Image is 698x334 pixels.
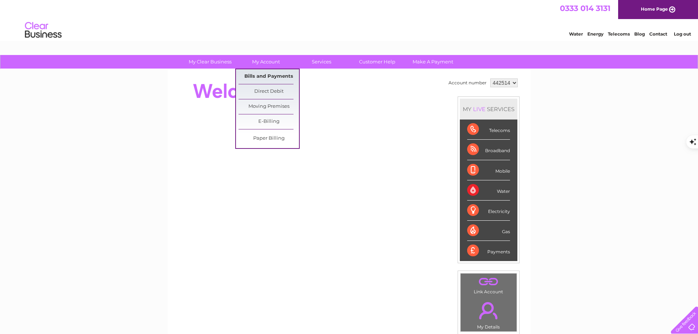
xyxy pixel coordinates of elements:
[608,31,630,37] a: Telecoms
[467,140,510,160] div: Broadband
[239,131,299,146] a: Paper Billing
[180,55,240,69] a: My Clear Business
[467,221,510,241] div: Gas
[239,84,299,99] a: Direct Debit
[447,77,488,89] td: Account number
[460,296,517,332] td: My Details
[460,273,517,296] td: Link Account
[634,31,645,37] a: Blog
[587,31,603,37] a: Energy
[403,55,463,69] a: Make A Payment
[467,180,510,201] div: Water
[467,241,510,261] div: Payments
[462,275,515,288] a: .
[674,31,691,37] a: Log out
[239,69,299,84] a: Bills and Payments
[649,31,667,37] a: Contact
[472,106,487,113] div: LIVE
[239,114,299,129] a: E-Billing
[460,99,517,120] div: MY SERVICES
[347,55,407,69] a: Customer Help
[569,31,583,37] a: Water
[291,55,352,69] a: Services
[560,4,610,13] a: 0333 014 3131
[239,99,299,114] a: Moving Premises
[236,55,296,69] a: My Account
[467,160,510,180] div: Mobile
[25,19,62,41] img: logo.png
[467,201,510,221] div: Electricity
[176,4,522,36] div: Clear Business is a trading name of Verastar Limited (registered in [GEOGRAPHIC_DATA] No. 3667643...
[467,120,510,140] div: Telecoms
[462,298,515,323] a: .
